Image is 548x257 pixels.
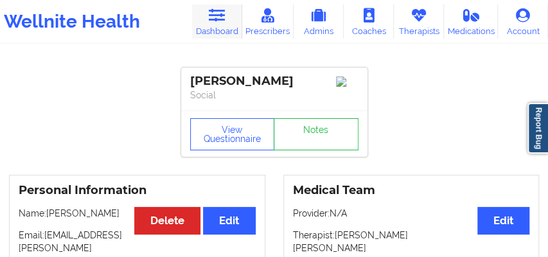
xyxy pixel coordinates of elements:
[293,229,530,254] p: Therapist: [PERSON_NAME] [PERSON_NAME]
[344,4,394,39] a: Coaches
[394,4,444,39] a: Therapists
[242,4,294,39] a: Prescribers
[192,4,242,39] a: Dashboard
[190,89,358,102] p: Social
[294,4,344,39] a: Admins
[274,118,358,150] a: Notes
[293,207,530,220] p: Provider: N/A
[444,4,498,39] a: Medications
[190,74,358,89] div: [PERSON_NAME]
[498,4,548,39] a: Account
[477,207,529,235] button: Edit
[134,207,200,235] button: Delete
[19,183,256,198] h3: Personal Information
[190,118,275,150] button: View Questionnaire
[19,207,256,220] p: Name: [PERSON_NAME]
[293,183,530,198] h3: Medical Team
[527,103,548,154] a: Report Bug
[336,76,358,87] img: Image%2Fplaceholer-image.png
[203,207,255,235] button: Edit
